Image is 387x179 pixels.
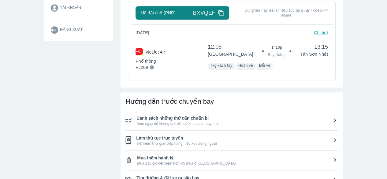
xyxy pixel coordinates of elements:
p: Tân Sơn Nhất [300,51,328,57]
span: Mua bây giờ tiết kiệm hơn khi mua ở [GEOGRAPHIC_DATA] [137,161,338,166]
span: [DATE] [136,30,154,36]
img: logout [51,26,58,34]
button: Đăng xuất [46,19,113,41]
p: Chi tiết [314,30,328,36]
img: ic_checklist [125,157,132,163]
span: Hướng dẫn trước chuyến bay [125,98,214,105]
span: Mã đặt chỗ (PNR) [140,10,175,16]
p: Phổ thông [136,58,165,64]
span: Dùng mã này để làm thủ tục tại quầy / check-in online [244,8,328,18]
span: 12:05 [208,43,253,50]
span: 1h10p [271,45,282,50]
span: BXVQEF [193,9,215,17]
span: Mua thêm hành lý [137,155,338,161]
span: Hoàn vé [238,63,253,68]
p: VietJet Air [145,49,165,55]
span: Làm thủ tục trực tuyến [136,135,338,141]
span: Xem ngay để không bị thiếu đồ khi ra sân bay nhé [136,121,338,126]
p: [GEOGRAPHIC_DATA] [208,51,253,57]
span: Tiết kiệm thời gian xếp hàng, tiếp xúc đông người [136,141,338,146]
span: 13:15 [300,43,328,50]
img: ic_checklist [125,136,131,144]
span: Bay thẳng [268,52,285,57]
img: account [51,4,58,12]
span: Đổi vé [259,63,270,68]
span: 7kg xách tay [210,63,232,68]
span: Danh sách những thứ cần chuẩn bị [136,115,338,121]
img: ic_checklist [125,118,132,123]
p: VJ209 [136,64,148,70]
